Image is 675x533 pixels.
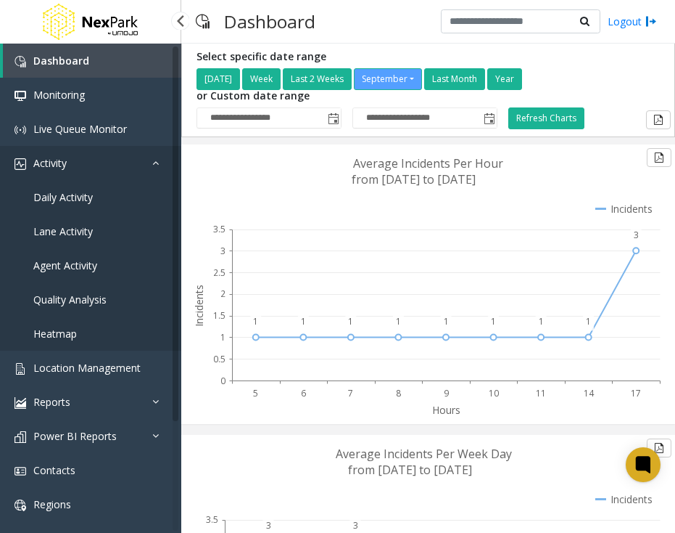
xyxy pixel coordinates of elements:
[634,229,639,241] text: 3
[220,245,225,257] text: 3
[646,110,671,129] button: Export to pdf
[15,500,26,511] img: 'icon'
[15,431,26,443] img: 'icon'
[348,387,353,399] text: 7
[301,387,306,399] text: 6
[213,309,225,322] text: 1.5
[645,14,657,29] img: logout
[253,315,258,327] text: 1
[631,387,641,399] text: 17
[15,397,26,409] img: 'icon'
[353,519,358,532] text: 3
[608,14,657,29] a: Logout
[508,107,584,129] button: Refresh Charts
[217,4,323,39] h3: Dashboard
[487,68,522,90] button: Year
[647,148,671,167] button: Export to pdf
[196,4,210,39] img: pageIcon
[352,171,476,187] text: from [DATE] to [DATE]
[242,68,281,90] button: Week
[196,90,497,102] h5: or Custom date range
[33,54,89,68] span: Dashboard
[213,266,225,278] text: 2.5
[33,429,117,443] span: Power BI Reports
[253,387,258,399] text: 5
[489,387,499,399] text: 10
[353,155,503,171] text: Average Incidents Per Hour
[444,315,449,327] text: 1
[266,519,271,532] text: 3
[33,463,75,477] span: Contacts
[33,327,77,341] span: Heatmap
[220,374,225,386] text: 0
[33,259,97,272] span: Agent Activity
[354,68,422,90] button: September
[539,315,544,327] text: 1
[586,315,591,327] text: 1
[301,315,306,327] text: 1
[213,353,225,365] text: 0.5
[283,68,352,90] button: Last 2 Weeks
[33,122,127,136] span: Live Queue Monitor
[15,158,26,170] img: 'icon'
[33,190,93,204] span: Daily Activity
[15,90,26,102] img: 'icon'
[196,68,240,90] button: [DATE]
[481,108,497,129] span: Toggle popup
[536,387,546,399] text: 11
[396,315,401,327] text: 1
[432,403,460,417] text: Hours
[336,446,512,462] text: Average Incidents Per Week Day
[33,156,67,170] span: Activity
[396,387,401,399] text: 8
[15,124,26,136] img: 'icon'
[196,51,524,63] h5: Select specific date range
[206,513,218,526] text: 3.5
[33,293,107,306] span: Quality Analysis
[15,56,26,68] img: 'icon'
[33,88,85,102] span: Monitoring
[15,363,26,375] img: 'icon'
[213,223,225,235] text: 3.5
[15,465,26,477] img: 'icon'
[33,224,93,238] span: Lane Activity
[33,395,70,409] span: Reports
[220,331,225,343] text: 1
[348,462,472,478] text: from [DATE] to [DATE]
[647,439,671,457] button: Export to pdf
[584,387,595,399] text: 14
[348,315,353,327] text: 1
[444,387,449,399] text: 9
[192,285,206,327] text: Incidents
[33,497,71,511] span: Regions
[33,361,141,375] span: Location Management
[491,315,496,327] text: 1
[424,68,485,90] button: Last Month
[3,44,181,78] a: Dashboard
[325,108,341,129] span: Toggle popup
[220,288,225,300] text: 2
